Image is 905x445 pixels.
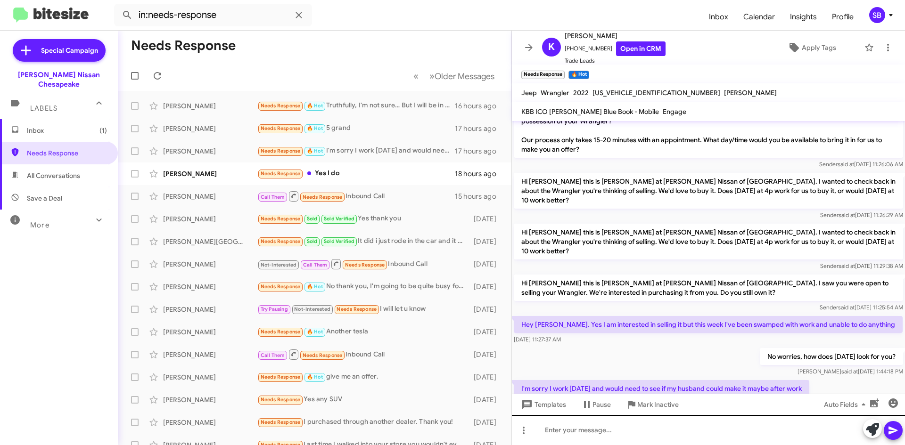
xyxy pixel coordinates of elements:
div: Another tesla [257,326,469,337]
button: Pause [574,396,618,413]
div: [DATE] [469,237,504,246]
small: 🔥 Hot [568,71,589,79]
span: Inbox [27,126,107,135]
span: Templates [519,396,566,413]
p: Hey [PERSON_NAME]. Yes I am interested in selling it but this week I've been swamped with work an... [514,316,903,333]
span: Auto Fields [824,396,869,413]
span: Sold [307,238,318,244]
span: [DATE] 11:27:37 AM [514,336,561,343]
span: Wrangler [541,89,569,97]
span: Needs Response [261,374,301,380]
div: [DATE] [469,418,504,427]
span: Mark Inactive [637,396,679,413]
div: [PERSON_NAME] [163,101,257,111]
div: [PERSON_NAME] [163,282,257,291]
div: [DATE] [469,372,504,382]
span: Labels [30,104,58,113]
div: [PERSON_NAME] [163,418,257,427]
span: Engage [663,107,686,116]
div: [PERSON_NAME][GEOGRAPHIC_DATA] [163,237,257,246]
span: Needs Response [303,194,343,200]
small: Needs Response [521,71,565,79]
div: [DATE] [469,282,504,291]
nav: Page navigation example [408,66,500,86]
span: Needs Response [261,283,301,290]
span: Needs Response [261,329,301,335]
div: I'm sorry I work [DATE] and would need to see if my husband could make it maybe after work [257,146,455,156]
div: [PERSON_NAME] [163,327,257,337]
div: [PERSON_NAME] [163,146,257,156]
span: Sold Verified [324,238,355,244]
div: It did i just rode in the car and it felt too small and [257,236,469,247]
button: SB [861,7,895,23]
div: [DATE] [469,305,504,314]
div: [DATE] [469,259,504,269]
p: No worries, how does [DATE] look for you? [760,348,903,365]
div: [DATE] [469,327,504,337]
span: Needs Response [27,148,107,158]
button: Previous [408,66,424,86]
span: [PERSON_NAME] [724,89,777,97]
span: Sender [DATE] 11:26:29 AM [820,211,903,218]
div: 17 hours ago [455,124,504,133]
div: [PERSON_NAME] [163,169,257,178]
div: Inbound Call [257,258,469,270]
span: 🔥 Hot [307,148,323,154]
span: Needs Response [261,216,301,222]
div: [PERSON_NAME] [163,350,257,359]
a: Calendar [736,3,782,31]
div: [PERSON_NAME] [163,192,257,201]
span: Needs Response [303,352,343,358]
span: Call Them [261,194,285,200]
div: [PERSON_NAME] [163,124,257,133]
span: « [413,70,419,82]
button: Next [424,66,500,86]
span: [US_VEHICLE_IDENTIFICATION_NUMBER] [592,89,720,97]
input: Search [114,4,312,26]
span: Needs Response [261,103,301,109]
span: Needs Response [261,170,301,177]
div: Yes I do [257,168,455,179]
h1: Needs Response [131,38,236,53]
span: Needs Response [261,396,301,403]
div: [DATE] [469,214,504,224]
span: said at [838,161,854,168]
span: Inbox [701,3,736,31]
span: Sender [DATE] 11:25:54 AM [820,304,903,311]
span: Sold Verified [324,216,355,222]
div: [PERSON_NAME] [163,259,257,269]
p: I'm sorry I work [DATE] and would need to see if my husband could make it maybe after work [514,380,809,397]
span: Apply Tags [802,39,836,56]
span: Needs Response [261,238,301,244]
span: 🔥 Hot [307,374,323,380]
div: SB [869,7,885,23]
div: Inbound Call [257,348,469,360]
div: [PERSON_NAME] [163,395,257,405]
span: Not-Interested [294,306,330,312]
div: I will let u know [257,304,469,315]
div: 18 hours ago [455,169,504,178]
div: 17 hours ago [455,146,504,156]
span: said at [841,368,858,375]
span: All Conversations [27,171,80,180]
p: Hi [PERSON_NAME] this is [PERSON_NAME] at [PERSON_NAME] Nissan of [GEOGRAPHIC_DATA]. I wanted to ... [514,173,903,209]
span: Try Pausing [261,306,288,312]
button: Templates [512,396,574,413]
div: 5 grand [257,123,455,134]
span: Sold [307,216,318,222]
div: No thank you, I'm going to be quite busy for a while I think. If I get the chance I'll stop by. N... [257,281,469,292]
span: (1) [99,126,107,135]
p: Hi [PERSON_NAME] this is [PERSON_NAME] at [PERSON_NAME] Nissan of [GEOGRAPHIC_DATA]. I wanted to ... [514,224,903,259]
a: Special Campaign [13,39,106,62]
span: 2022 [573,89,589,97]
div: [PERSON_NAME] [163,214,257,224]
span: said at [838,304,855,311]
span: [PHONE_NUMBER] [565,41,666,56]
div: 15 hours ago [455,192,504,201]
span: Insights [782,3,824,31]
span: Not-Interested [261,262,297,268]
div: [PERSON_NAME] [163,372,257,382]
div: give me an offer. [257,372,469,382]
p: Hi [PERSON_NAME] this is [PERSON_NAME] at [PERSON_NAME] Nissan of [GEOGRAPHIC_DATA]. I saw you we... [514,275,903,301]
